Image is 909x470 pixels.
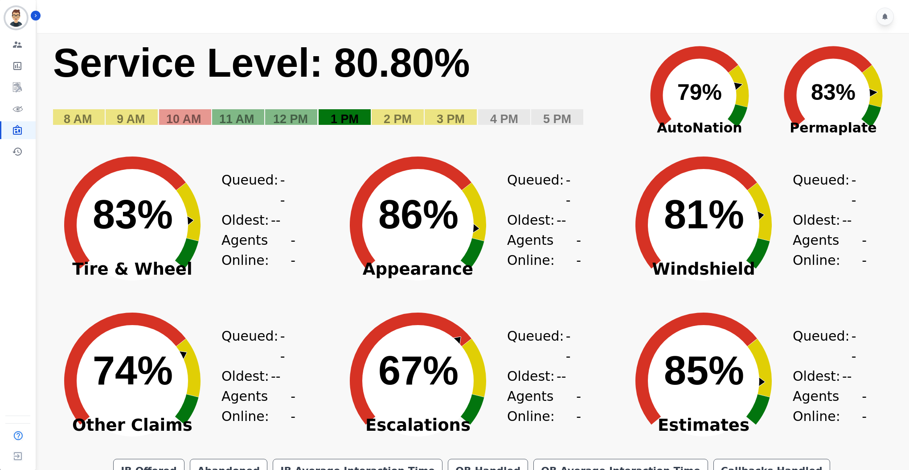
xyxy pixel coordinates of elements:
[566,326,574,366] span: --
[507,326,574,366] div: Queued:
[271,210,281,230] span: --
[793,170,860,210] div: Queued:
[280,170,288,210] span: --
[117,112,145,126] text: 9 AM
[291,230,297,270] span: --
[166,112,201,126] text: 10 AM
[221,326,288,366] div: Queued:
[614,421,793,430] span: Estimates
[437,112,465,126] text: 3 PM
[273,112,308,126] text: 12 PM
[43,265,221,274] span: Tire & Wheel
[766,118,900,138] span: Permaplate
[614,265,793,274] span: Windshield
[221,366,288,386] div: Oldest:
[507,230,583,270] div: Agents Online:
[566,170,574,210] span: --
[331,112,359,126] text: 1 PM
[633,118,766,138] span: AutoNation
[507,386,583,426] div: Agents Online:
[5,7,27,29] img: Bordered avatar
[557,210,566,230] span: --
[677,80,722,105] text: 79%
[490,112,518,126] text: 4 PM
[93,192,173,237] text: 83%
[221,170,288,210] div: Queued:
[507,170,574,210] div: Queued:
[664,192,744,237] text: 81%
[793,366,860,386] div: Oldest:
[43,421,221,430] span: Other Claims
[793,210,860,230] div: Oldest:
[291,386,297,426] span: --
[811,80,856,105] text: 83%
[280,326,288,366] span: --
[852,170,860,210] span: --
[52,39,627,139] svg: Service Level: 0%
[221,386,297,426] div: Agents Online:
[543,112,571,126] text: 5 PM
[53,41,470,85] text: Service Level: 80.80%
[329,265,507,274] span: Appearance
[378,348,459,393] text: 67%
[576,386,583,426] span: --
[793,230,868,270] div: Agents Online:
[576,230,583,270] span: --
[842,210,852,230] span: --
[557,366,566,386] span: --
[378,192,459,237] text: 86%
[221,230,297,270] div: Agents Online:
[664,348,744,393] text: 85%
[507,366,574,386] div: Oldest:
[507,210,574,230] div: Oldest:
[219,112,254,126] text: 11 AM
[384,112,412,126] text: 2 PM
[329,421,507,430] span: Escalations
[221,210,288,230] div: Oldest:
[852,326,860,366] span: --
[793,326,860,366] div: Queued:
[793,386,868,426] div: Agents Online:
[842,366,852,386] span: --
[862,386,868,426] span: --
[64,112,92,126] text: 8 AM
[862,230,868,270] span: --
[271,366,281,386] span: --
[93,348,173,393] text: 74%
